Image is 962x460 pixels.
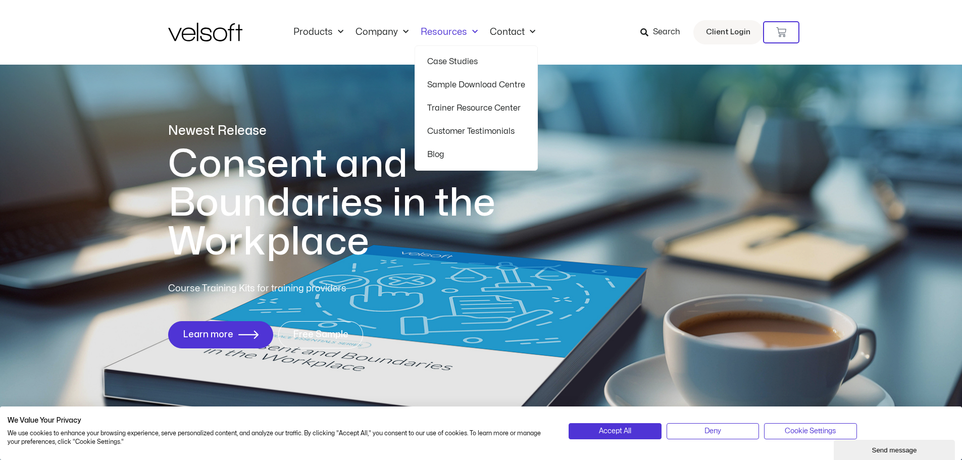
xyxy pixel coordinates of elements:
[427,96,525,120] a: Trainer Resource Center
[8,416,553,425] h2: We Value Your Privacy
[168,145,537,262] h1: Consent and Boundaries in the Workplace
[667,423,759,439] button: Deny all cookies
[704,426,721,437] span: Deny
[653,26,680,39] span: Search
[484,27,541,38] a: ContactMenu Toggle
[293,330,348,340] span: Free Sample
[569,423,661,439] button: Accept all cookies
[168,23,242,41] img: Velsoft Training Materials
[599,426,631,437] span: Accept All
[168,321,273,348] a: Learn more
[834,438,957,460] iframe: chat widget
[427,143,525,166] a: Blog
[640,24,687,41] a: Search
[427,120,525,143] a: Customer Testimonials
[287,27,541,38] nav: Menu
[427,73,525,96] a: Sample Download Centre
[278,321,363,348] a: Free Sample
[349,27,415,38] a: CompanyMenu Toggle
[168,122,537,140] p: Newest Release
[706,26,750,39] span: Client Login
[785,426,836,437] span: Cookie Settings
[287,27,349,38] a: ProductsMenu Toggle
[8,429,553,446] p: We use cookies to enhance your browsing experience, serve personalized content, and analyze our t...
[693,20,763,44] a: Client Login
[168,282,420,296] p: Course Training Kits for training providers
[183,330,233,340] span: Learn more
[415,27,484,38] a: ResourcesMenu Toggle
[764,423,856,439] button: Adjust cookie preferences
[427,50,525,73] a: Case Studies
[415,45,538,171] ul: ResourcesMenu Toggle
